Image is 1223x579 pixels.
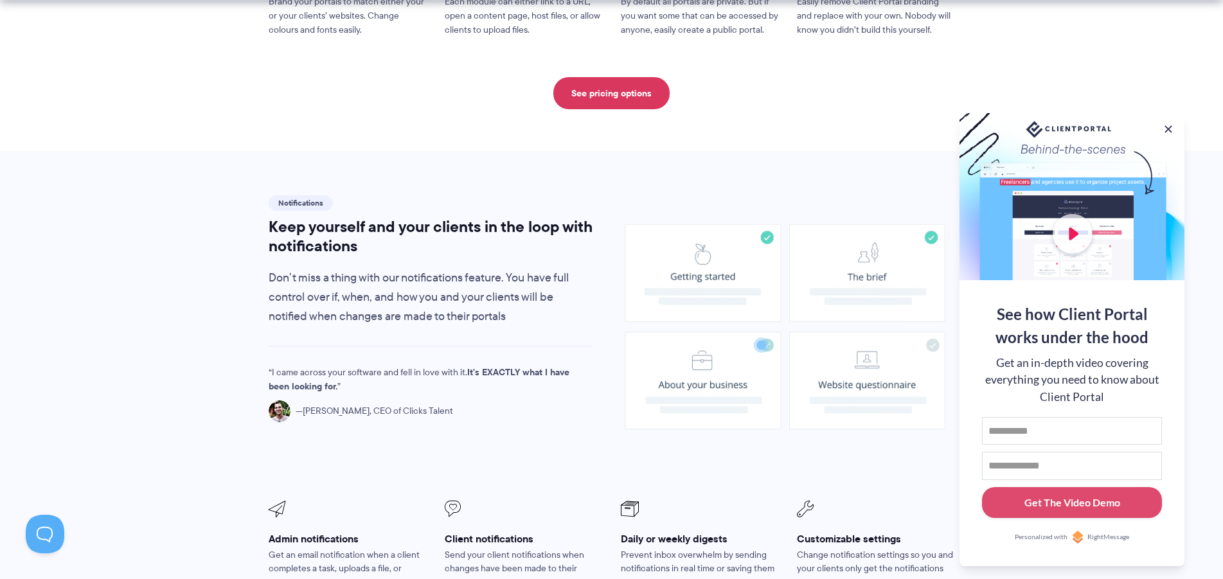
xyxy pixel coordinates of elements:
[296,404,453,418] span: [PERSON_NAME], CEO of Clicks Talent
[982,487,1162,519] button: Get The Video Demo
[445,532,603,546] h3: Client notifications
[269,269,593,326] p: Don’t miss a thing with our notifications feature. You have full control over if, when, and how y...
[621,532,779,546] h3: Daily or weekly digests
[982,355,1162,405] div: Get an in-depth video covering everything you need to know about Client Portal
[26,515,64,553] iframe: Toggle Customer Support
[1024,495,1120,510] div: Get The Video Demo
[269,365,569,393] strong: It's EXACTLY what I have been looking for.
[1087,532,1129,542] span: RightMessage
[269,217,593,256] h2: Keep yourself and your clients in the loop with notifications
[269,532,427,546] h3: Admin notifications
[982,303,1162,349] div: See how Client Portal works under the hood
[553,77,670,109] a: See pricing options
[269,195,333,211] span: Notifications
[269,366,571,394] p: I came across your software and fell in love with it.
[797,532,955,546] h3: Customizable settings
[1071,531,1084,544] img: Personalized with RightMessage
[1015,532,1067,542] span: Personalized with
[982,531,1162,544] a: Personalized withRightMessage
